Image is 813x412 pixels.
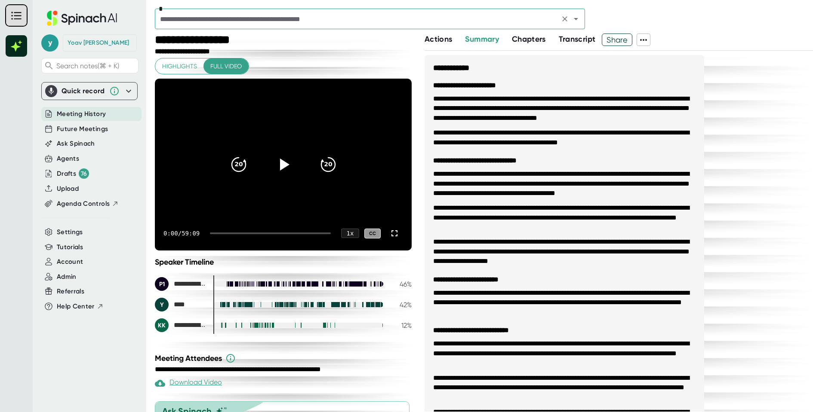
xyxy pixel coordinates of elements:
[465,34,499,44] span: Summary
[162,61,197,72] span: Highlights
[57,302,104,311] button: Help Center
[602,32,632,47] span: Share
[602,34,632,46] button: Share
[155,257,412,267] div: Speaker Timeline
[155,277,169,291] div: P1
[425,34,452,45] button: Actions
[41,34,59,52] span: y
[203,58,249,74] button: Full video
[155,318,169,332] div: KK
[155,353,414,363] div: Meeting Attendees
[57,257,83,267] button: Account
[57,154,79,164] button: Agents
[425,34,452,44] span: Actions
[155,58,204,74] button: Highlights
[210,61,242,72] span: Full video
[56,62,119,70] span: Search notes (⌘ + K)
[57,184,79,194] button: Upload
[512,34,546,44] span: Chapters
[570,13,582,25] button: Open
[341,229,359,238] div: 1 x
[155,378,222,388] div: Download Video
[57,168,89,179] div: Drafts
[364,229,381,238] div: CC
[390,280,412,288] div: 46 %
[79,168,89,179] div: 76
[390,301,412,309] div: 42 %
[45,82,134,100] div: Quick record
[57,242,83,252] button: Tutorials
[57,287,84,296] button: Referrals
[155,298,169,311] div: Y
[155,318,206,332] div: Kirill Kulakov
[57,124,108,134] button: Future Meetings
[57,227,83,237] button: Settings
[57,199,110,209] span: Agenda Controls
[57,139,95,149] button: Ask Spinach
[512,34,546,45] button: Chapters
[57,302,95,311] span: Help Center
[163,230,200,237] div: 0:00 / 59:09
[57,272,77,282] button: Admin
[559,34,596,44] span: Transcript
[62,87,105,95] div: Quick record
[155,277,206,291] div: Polaris (FortyHQ, 1)
[559,34,596,45] button: Transcript
[57,168,89,179] button: Drafts 76
[465,34,499,45] button: Summary
[155,298,206,311] div: Yoav
[57,109,106,119] button: Meeting History
[68,39,129,47] div: Yoav Grossman
[559,13,571,25] button: Clear
[390,321,412,330] div: 12 %
[57,199,119,209] button: Agenda Controls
